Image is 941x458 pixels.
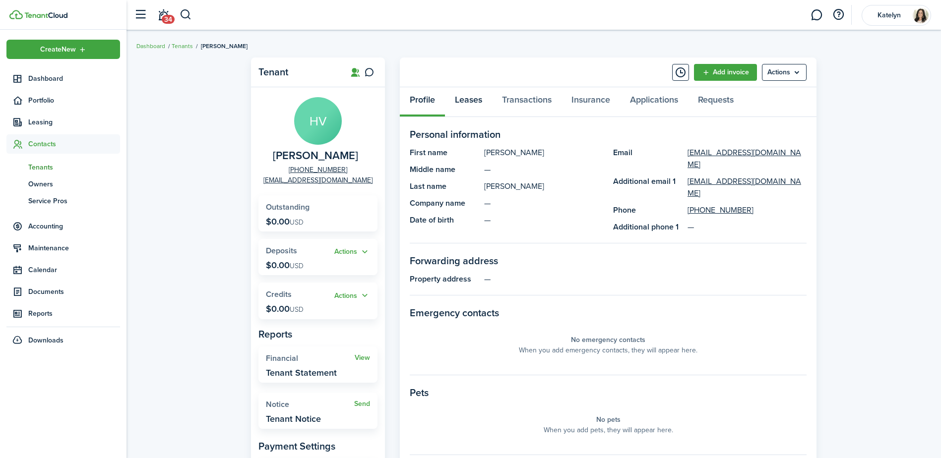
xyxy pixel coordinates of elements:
[410,147,479,159] panel-main-title: First name
[172,42,193,51] a: Tenants
[334,290,370,301] button: Actions
[913,7,929,23] img: Katelyn
[40,46,76,53] span: Create New
[334,246,370,258] button: Actions
[334,246,370,258] button: Open menu
[492,87,562,117] a: Transactions
[24,12,67,18] img: TenantCloud
[688,175,807,199] a: [EMAIL_ADDRESS][DOMAIN_NAME]
[571,335,645,345] panel-main-placeholder-title: No emergency contacts
[28,286,120,297] span: Documents
[28,335,63,345] span: Downloads
[266,304,304,314] p: $0.00
[596,414,621,425] panel-main-placeholder-title: No pets
[410,127,807,142] panel-main-section-title: Personal information
[28,265,120,275] span: Calendar
[28,179,120,189] span: Owners
[180,6,192,23] button: Search
[613,221,683,233] panel-main-title: Additional phone 1
[688,204,753,216] a: [PHONE_NUMBER]
[9,10,23,19] img: TenantCloud
[613,147,683,171] panel-main-title: Email
[694,64,757,81] a: Add invoice
[410,273,479,285] panel-main-title: Property address
[6,69,120,88] a: Dashboard
[762,64,807,81] button: Open menu
[613,175,683,199] panel-main-title: Additional email 1
[544,425,673,435] panel-main-placeholder-description: When you add pets, they will appear here.
[266,288,292,300] span: Credits
[28,162,120,172] span: Tenants
[28,308,120,319] span: Reports
[28,221,120,231] span: Accounting
[807,2,826,28] a: Messaging
[484,180,603,192] panel-main-description: [PERSON_NAME]
[28,243,120,253] span: Maintenance
[266,354,355,363] widget-stats-title: Financial
[290,304,304,315] span: USD
[519,345,697,355] panel-main-placeholder-description: When you add emergency contacts, they will appear here.
[290,217,304,228] span: USD
[6,304,120,323] a: Reports
[201,42,248,51] span: [PERSON_NAME]
[266,414,321,424] widget-stats-description: Tenant Notice
[290,261,304,271] span: USD
[263,175,373,185] a: [EMAIL_ADDRESS][DOMAIN_NAME]
[410,197,479,209] panel-main-title: Company name
[258,439,377,454] panel-main-subtitle: Payment Settings
[484,197,603,209] panel-main-description: —
[6,192,120,209] a: Service Pros
[410,253,807,268] panel-main-section-title: Forwarding address
[620,87,688,117] a: Applications
[266,260,304,270] p: $0.00
[410,214,479,226] panel-main-title: Date of birth
[869,12,909,19] span: Katelyn
[266,201,310,213] span: Outstanding
[28,73,120,84] span: Dashboard
[484,164,603,175] panel-main-description: —
[688,87,744,117] a: Requests
[273,150,358,162] span: Hannah Vasquez
[162,15,175,24] span: 34
[830,6,847,23] button: Open resource center
[354,400,370,408] a: Send
[154,2,173,28] a: Notifications
[672,64,689,81] button: Timeline
[613,204,683,216] panel-main-title: Phone
[410,305,807,320] panel-main-section-title: Emergency contacts
[355,354,370,362] a: View
[762,64,807,81] menu-btn: Actions
[484,214,603,226] panel-main-description: —
[410,385,807,400] panel-main-section-title: Pets
[294,97,342,145] avatar-text: HV
[562,87,620,117] a: Insurance
[28,117,120,127] span: Leasing
[28,139,120,149] span: Contacts
[266,245,297,256] span: Deposits
[266,368,337,378] widget-stats-description: Tenant Statement
[131,5,150,24] button: Open sidebar
[258,66,338,78] panel-main-title: Tenant
[484,147,603,159] panel-main-description: [PERSON_NAME]
[410,164,479,175] panel-main-title: Middle name
[266,217,304,227] p: $0.00
[334,290,370,301] button: Open menu
[28,196,120,206] span: Service Pros
[484,273,807,285] panel-main-description: —
[266,400,354,409] widget-stats-title: Notice
[6,40,120,59] button: Open menu
[6,175,120,192] a: Owners
[445,87,492,117] a: Leases
[28,95,120,106] span: Portfolio
[6,159,120,175] a: Tenants
[688,147,807,171] a: [EMAIL_ADDRESS][DOMAIN_NAME]
[136,42,165,51] a: Dashboard
[258,327,377,342] panel-main-subtitle: Reports
[289,165,347,175] a: [PHONE_NUMBER]
[410,180,479,192] panel-main-title: Last name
